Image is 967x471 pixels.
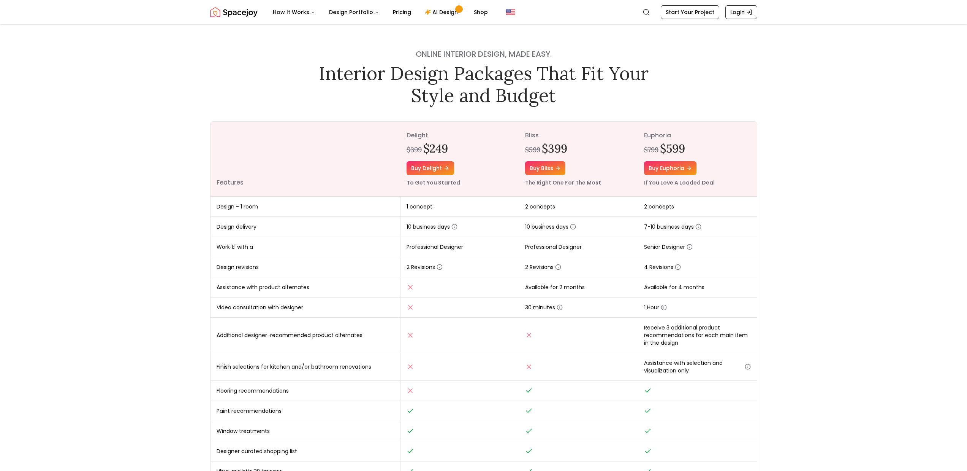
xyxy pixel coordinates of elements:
div: $599 [525,145,540,155]
a: Pricing [387,5,417,20]
span: Assistance with selection and visualization only [644,359,751,374]
td: Design revisions [210,257,400,277]
button: How It Works [267,5,321,20]
small: If You Love A Loaded Deal [644,179,715,186]
span: Professional Designer [407,243,463,251]
a: Spacejoy [210,5,258,20]
a: AI Design [419,5,466,20]
span: 2 Revisions [407,263,443,271]
p: delight [407,131,513,140]
td: Window treatments [210,421,400,441]
span: Professional Designer [525,243,582,251]
small: To Get You Started [407,179,460,186]
span: 7-10 business days [644,223,701,231]
span: 10 business days [407,223,457,231]
td: Available for 4 months [638,277,757,298]
button: Design Portfolio [323,5,385,20]
a: Login [725,5,757,19]
td: Flooring recommendations [210,381,400,401]
td: Designer curated shopping list [210,441,400,461]
td: Available for 2 months [519,277,638,298]
h2: $249 [423,142,448,155]
td: Work 1:1 with a [210,237,400,257]
td: Design - 1 room [210,197,400,217]
td: Receive 3 additional product recommendations for each main item in the design [638,318,757,353]
h4: Online interior design, made easy. [313,49,654,59]
small: The Right One For The Most [525,179,601,186]
span: 2 concepts [644,203,674,210]
td: Finish selections for kitchen and/or bathroom renovations [210,353,400,381]
span: 1 Hour [644,304,667,311]
span: 1 concept [407,203,432,210]
div: $799 [644,145,658,155]
img: United States [506,8,515,17]
span: 10 business days [525,223,576,231]
p: euphoria [644,131,751,140]
td: Design delivery [210,217,400,237]
a: Shop [468,5,494,20]
h2: $399 [542,142,567,155]
a: Buy delight [407,161,454,175]
h2: $599 [660,142,685,155]
div: $399 [407,145,422,155]
td: Assistance with product alternates [210,277,400,298]
span: 30 minutes [525,304,563,311]
td: Additional designer-recommended product alternates [210,318,400,353]
img: Spacejoy Logo [210,5,258,20]
a: Start Your Project [661,5,719,19]
span: 2 Revisions [525,263,561,271]
a: Buy bliss [525,161,565,175]
span: 4 Revisions [644,263,681,271]
span: Senior Designer [644,243,693,251]
h1: Interior Design Packages That Fit Your Style and Budget [313,62,654,106]
td: Paint recommendations [210,401,400,421]
p: bliss [525,131,632,140]
th: Features [210,122,400,197]
td: Video consultation with designer [210,298,400,318]
a: Buy euphoria [644,161,696,175]
nav: Main [267,5,494,20]
span: 2 concepts [525,203,555,210]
